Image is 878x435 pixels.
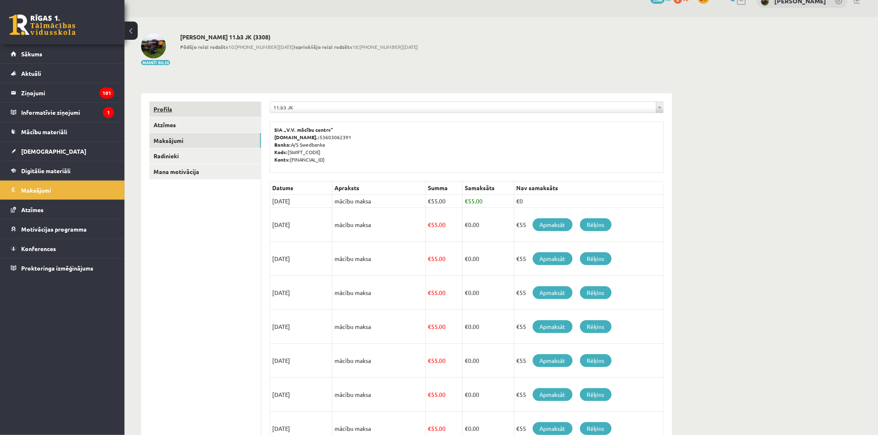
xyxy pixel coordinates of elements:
[465,323,468,330] span: €
[9,15,76,35] a: Rīgas 1. Tālmācības vidusskola
[11,181,114,200] a: Maksājumi
[426,344,463,378] td: 55.00
[428,221,431,228] span: €
[332,242,426,276] td: mācību maksa
[149,117,261,133] a: Atzīmes
[514,344,663,378] td: €55
[141,34,166,58] img: Guntis Smalkais
[21,264,93,272] span: Proktoringa izmēģinājums
[465,289,468,296] span: €
[426,208,463,242] td: 55.00
[580,320,612,333] a: Rēķins
[428,255,431,262] span: €
[11,239,114,258] a: Konferences
[580,388,612,401] a: Rēķins
[514,378,663,412] td: €55
[21,128,67,135] span: Mācību materiāli
[11,142,114,161] a: [DEMOGRAPHIC_DATA]
[21,206,44,213] span: Atzīmes
[11,83,114,102] a: Ziņojumi101
[274,141,291,148] b: Banka:
[21,50,42,58] span: Sākums
[514,181,663,195] th: Nav samaksāts
[270,102,663,113] a: 11.b3 JK
[580,354,612,367] a: Rēķins
[332,310,426,344] td: mācību maksa
[103,107,114,118] i: 1
[21,83,114,102] legend: Ziņojumi
[462,344,514,378] td: 0.00
[462,195,514,208] td: 55.00
[273,102,653,113] span: 11.b3 JK
[149,164,261,179] a: Mana motivācija
[465,197,468,205] span: €
[21,225,87,233] span: Motivācijas programma
[426,276,463,310] td: 55.00
[533,252,573,265] a: Apmaksāt
[580,252,612,265] a: Rēķins
[11,103,114,122] a: Informatīvie ziņojumi1
[274,126,659,163] p: 53603062391 A/S Swedbanka [SWIFT_CODE] [FINANCIAL_ID]
[428,289,431,296] span: €
[426,310,463,344] td: 55.00
[332,208,426,242] td: mācību maksa
[465,357,468,364] span: €
[270,195,332,208] td: [DATE]
[180,43,418,51] span: 10:[PHONE_NUMBER][DATE] 18:[PHONE_NUMBER][DATE]
[462,242,514,276] td: 0.00
[11,200,114,219] a: Atzīmes
[426,195,463,208] td: 55.00
[426,242,463,276] td: 55.00
[462,276,514,310] td: 0.00
[428,425,431,432] span: €
[428,357,431,364] span: €
[270,344,332,378] td: [DATE]
[332,378,426,412] td: mācību maksa
[514,310,663,344] td: €55
[21,103,114,122] legend: Informatīvie ziņojumi
[270,181,332,195] th: Datums
[270,208,332,242] td: [DATE]
[514,195,663,208] td: €0
[533,320,573,333] a: Apmaksāt
[428,323,431,330] span: €
[270,310,332,344] td: [DATE]
[270,378,332,412] td: [DATE]
[21,167,71,174] span: Digitālie materiāli
[21,245,56,252] span: Konferences
[332,195,426,208] td: mācību maksa
[149,148,261,164] a: Radinieki
[11,259,114,278] a: Proktoringa izmēģinājums
[580,218,612,231] a: Rēķins
[11,122,114,141] a: Mācību materiāli
[21,181,114,200] legend: Maksājumi
[141,60,170,65] button: Mainīt bildi
[426,181,463,195] th: Summa
[274,149,288,155] b: Kods:
[462,208,514,242] td: 0.00
[149,133,261,148] a: Maksājumi
[533,286,573,299] a: Apmaksāt
[465,255,468,262] span: €
[270,276,332,310] td: [DATE]
[270,242,332,276] td: [DATE]
[149,101,261,117] a: Profils
[11,220,114,239] a: Motivācijas programma
[332,344,426,378] td: mācību maksa
[533,422,573,435] a: Apmaksāt
[274,156,290,163] b: Konts:
[533,354,573,367] a: Apmaksāt
[533,388,573,401] a: Apmaksāt
[332,276,426,310] td: mācību maksa
[11,161,114,180] a: Digitālie materiāli
[580,286,612,299] a: Rēķins
[465,221,468,228] span: €
[428,391,431,398] span: €
[21,70,41,77] span: Aktuāli
[428,197,431,205] span: €
[274,126,334,133] b: SIA „V.V. mācību centrs”
[180,43,228,50] b: Pēdējo reizi redzēts
[21,147,86,155] span: [DEMOGRAPHIC_DATA]
[426,378,463,412] td: 55.00
[465,425,468,432] span: €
